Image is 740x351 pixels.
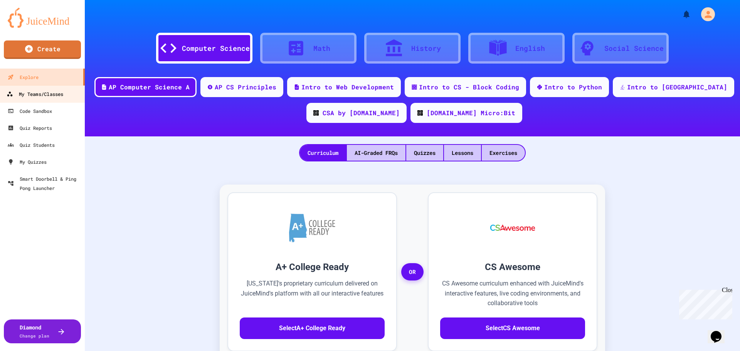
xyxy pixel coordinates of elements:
[401,263,424,281] span: OR
[483,205,543,251] img: CS Awesome
[215,82,276,92] div: AP CS Principles
[544,82,602,92] div: Intro to Python
[627,82,727,92] div: Intro to [GEOGRAPHIC_DATA]
[444,145,481,161] div: Lessons
[8,174,82,193] div: Smart Doorbell & Ping Pong Launcher
[4,319,81,343] button: DiamondChange plan
[668,8,693,21] div: My Notifications
[440,260,585,274] h3: CS Awesome
[604,43,664,54] div: Social Science
[347,145,405,161] div: AI-Graded FRQs
[8,140,55,149] div: Quiz Students
[109,82,190,92] div: AP Computer Science A
[427,108,515,118] div: [DOMAIN_NAME] Micro:Bit
[240,260,385,274] h3: A+ College Ready
[515,43,545,54] div: English
[240,279,385,308] p: [US_STATE]'s proprietary curriculum delivered on JuiceMind's platform with all our interactive fe...
[708,320,732,343] iframe: chat widget
[482,145,525,161] div: Exercises
[182,43,250,54] div: Computer Science
[419,82,519,92] div: Intro to CS - Block Coding
[440,279,585,308] p: CS Awesome curriculum enhanced with JuiceMind's interactive features, live coding environments, a...
[20,323,49,339] div: Diamond
[313,43,330,54] div: Math
[676,287,732,319] iframe: chat widget
[301,82,394,92] div: Intro to Web Development
[8,123,52,133] div: Quiz Reports
[20,333,49,339] span: Change plan
[3,3,53,49] div: Chat with us now!Close
[8,72,39,82] div: Explore
[240,317,385,339] button: SelectA+ College Ready
[8,8,77,28] img: logo-orange.svg
[313,110,319,116] img: CODE_logo_RGB.png
[8,106,52,116] div: Code Sandbox
[323,108,400,118] div: CSA by [DOMAIN_NAME]
[411,43,441,54] div: History
[417,110,423,116] img: CODE_logo_RGB.png
[8,157,47,166] div: My Quizzes
[406,145,443,161] div: Quizzes
[440,317,585,339] button: SelectCS Awesome
[7,89,63,99] div: My Teams/Classes
[4,40,81,59] a: Create
[289,213,335,242] img: A+ College Ready
[300,145,346,161] div: Curriculum
[693,5,717,23] div: My Account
